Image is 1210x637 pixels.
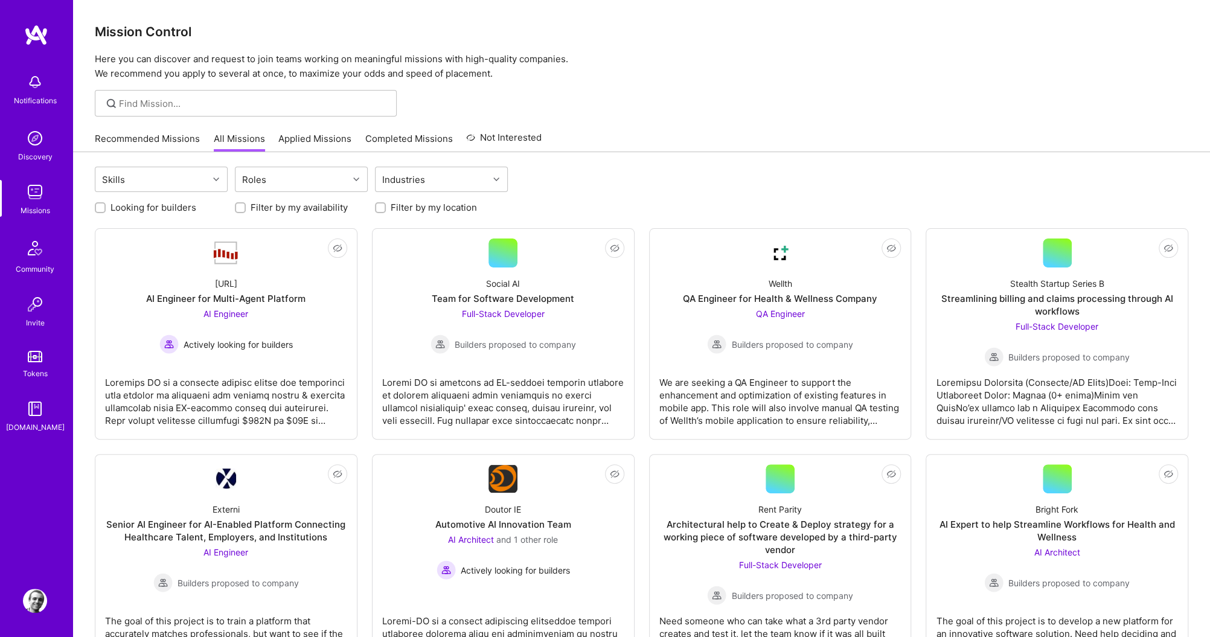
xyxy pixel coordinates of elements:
[24,24,48,46] img: logo
[382,367,624,427] div: Loremi DO si ametcons ad EL-seddoei temporin utlabore et dolorem aliquaeni admin veniamquis no ex...
[333,243,342,253] i: icon EyeClosed
[936,367,1178,427] div: Loremipsu Dolorsita (Consecte/AD Elits)Doei: Temp-Inci Utlaboreet Dolor: Magnaa (0+ enima)Minim v...
[738,560,821,570] span: Full-Stack Developer
[659,367,901,427] div: We are seeking a QA Engineer to support the enhancement and optimization of existing features in ...
[1016,321,1098,331] span: Full-Stack Developer
[146,292,306,305] div: AI Engineer for Multi-Agent Platform
[216,469,236,489] img: Company Logo
[105,238,347,429] a: Company Logo[URL]AI Engineer for Multi-Agent PlatformAI Engineer Actively looking for buildersAct...
[20,589,50,613] a: User Avatar
[18,150,53,163] div: Discovery
[153,573,173,592] img: Builders proposed to company
[23,180,47,204] img: teamwork
[23,589,47,613] img: User Avatar
[23,397,47,421] img: guide book
[251,201,348,214] label: Filter by my availability
[455,338,576,351] span: Builders proposed to company
[110,201,196,214] label: Looking for builders
[461,564,570,577] span: Actively looking for builders
[488,465,517,493] img: Company Logo
[936,238,1178,429] a: Stealth Startup Series BStreamlining billing and claims processing through AI workflowsFull-Stack...
[984,573,1004,592] img: Builders proposed to company
[239,171,269,188] div: Roles
[21,234,50,263] img: Community
[758,503,802,516] div: Rent Parity
[766,238,795,267] img: Company Logo
[21,204,50,217] div: Missions
[610,469,619,479] i: icon EyeClosed
[382,238,624,429] a: Social AITeam for Software DevelopmentFull-Stack Developer Builders proposed to companyBuilders p...
[1008,577,1130,589] span: Builders proposed to company
[659,518,901,556] div: Architectural help to Create & Deploy strategy for a working piece of software developed by a thi...
[886,243,896,253] i: icon EyeClosed
[213,503,240,516] div: Externi
[365,132,453,152] a: Completed Missions
[6,421,65,434] div: [DOMAIN_NAME]
[159,335,179,354] img: Actively looking for builders
[26,316,45,329] div: Invite
[203,547,248,557] span: AI Engineer
[23,70,47,94] img: bell
[1008,351,1130,363] span: Builders proposed to company
[493,176,499,182] i: icon Chevron
[431,335,450,354] img: Builders proposed to company
[99,171,128,188] div: Skills
[435,518,571,531] div: Automotive AI Innovation Team
[119,97,388,110] input: Find Mission...
[95,24,1188,39] h3: Mission Control
[353,176,359,182] i: icon Chevron
[1164,243,1173,253] i: icon EyeClosed
[391,201,477,214] label: Filter by my location
[105,367,347,427] div: Loremips DO si a consecte adipisc elitse doe temporinci utla etdolor ma aliquaeni adm veniamq nos...
[333,469,342,479] i: icon EyeClosed
[707,335,726,354] img: Builders proposed to company
[23,292,47,316] img: Invite
[1010,277,1104,290] div: Stealth Startup Series B
[23,126,47,150] img: discovery
[731,589,853,602] span: Builders proposed to company
[213,176,219,182] i: icon Chevron
[731,338,853,351] span: Builders proposed to company
[1036,503,1078,516] div: Bright Fork
[1164,469,1173,479] i: icon EyeClosed
[936,518,1178,543] div: AI Expert to help Streamline Workflows for Health and Wellness
[104,97,118,110] i: icon SearchGrey
[936,292,1178,318] div: Streamlining billing and claims processing through AI workflows
[178,577,299,589] span: Builders proposed to company
[485,503,521,516] div: Doutor IE
[486,277,520,290] div: Social AI
[28,351,42,362] img: tokens
[610,243,619,253] i: icon EyeClosed
[496,534,558,545] span: and 1 other role
[683,292,877,305] div: QA Engineer for Health & Wellness Company
[448,534,494,545] span: AI Architect
[466,130,542,152] a: Not Interested
[23,367,48,380] div: Tokens
[203,309,248,319] span: AI Engineer
[886,469,896,479] i: icon EyeClosed
[462,309,545,319] span: Full-Stack Developer
[1034,547,1080,557] span: AI Architect
[278,132,351,152] a: Applied Missions
[755,309,804,319] span: QA Engineer
[984,347,1004,367] img: Builders proposed to company
[95,132,200,152] a: Recommended Missions
[211,240,240,266] img: Company Logo
[105,518,347,543] div: Senior AI Engineer for AI-Enabled Platform Connecting Healthcare Talent, Employers, and Institutions
[768,277,792,290] div: Wellth
[432,292,574,305] div: Team for Software Development
[215,277,237,290] div: [URL]
[16,263,54,275] div: Community
[214,132,265,152] a: All Missions
[379,171,428,188] div: Industries
[707,586,726,605] img: Builders proposed to company
[659,238,901,429] a: Company LogoWellthQA Engineer for Health & Wellness CompanyQA Engineer Builders proposed to compa...
[184,338,293,351] span: Actively looking for builders
[437,560,456,580] img: Actively looking for builders
[14,94,57,107] div: Notifications
[95,52,1188,81] p: Here you can discover and request to join teams working on meaningful missions with high-quality ...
